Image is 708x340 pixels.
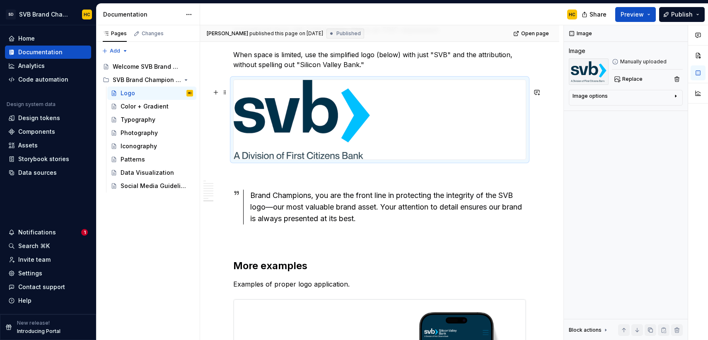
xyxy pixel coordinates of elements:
[5,226,91,239] button: Notifications1
[622,76,643,82] span: Replace
[336,30,361,37] span: Published
[18,283,65,291] div: Contact support
[113,63,181,71] div: Welcome SVB Brand Champions!
[207,30,248,37] span: [PERSON_NAME]
[511,28,553,39] a: Open page
[19,10,72,19] div: SVB Brand Champions
[612,58,683,65] div: Manually uploaded
[233,50,526,70] p: When space is limited, use the simplified logo (below) with just "SVB" and the attribution, witho...
[18,269,42,277] div: Settings
[18,256,51,264] div: Invite team
[103,30,127,37] div: Pages
[249,30,323,37] div: published this page on [DATE]
[107,87,196,100] a: LogoHC
[573,93,608,99] div: Image options
[110,48,120,54] span: Add
[188,89,192,97] div: HC
[18,75,68,84] div: Code automation
[107,166,196,179] a: Data Visualization
[121,129,158,137] div: Photography
[234,80,370,159] img: 575691ab-05f4-4d52-b2b1-493afe9e0a8a.png
[113,76,181,84] div: SVB Brand Champion Curriculum
[7,101,56,108] div: Design system data
[573,93,679,103] button: Image options
[107,100,196,113] a: Color + Gradient
[17,328,60,335] p: Introducing Portal
[5,46,91,59] a: Documentation
[18,169,57,177] div: Data sources
[99,45,130,57] button: Add
[615,7,656,22] button: Preview
[5,267,91,280] a: Settings
[84,11,90,18] div: HC
[107,140,196,153] a: Iconography
[121,169,174,177] div: Data Visualization
[121,142,157,150] div: Iconography
[18,155,69,163] div: Storybook stories
[99,73,196,87] div: SVB Brand Champion Curriculum
[569,47,585,55] div: Image
[569,327,602,333] div: Block actions
[121,89,135,97] div: Logo
[233,279,526,289] p: Examples of proper logo application.
[18,141,38,150] div: Assets
[5,280,91,294] button: Contact support
[590,10,607,19] span: Share
[107,179,196,193] a: Social Media Guidelines
[18,62,45,70] div: Analytics
[18,34,35,43] div: Home
[612,73,646,85] button: Replace
[103,10,181,19] div: Documentation
[121,155,145,164] div: Patterns
[671,10,693,19] span: Publish
[5,152,91,166] a: Storybook stories
[18,228,56,236] div: Notifications
[6,10,16,19] div: SD
[99,60,196,73] a: Welcome SVB Brand Champions!
[18,48,63,56] div: Documentation
[5,253,91,266] a: Invite team
[121,116,155,124] div: Typography
[5,294,91,307] button: Help
[578,7,612,22] button: Share
[18,128,55,136] div: Components
[107,113,196,126] a: Typography
[107,153,196,166] a: Patterns
[5,111,91,125] a: Design tokens
[17,320,50,326] p: New release!
[569,58,609,85] img: 575691ab-05f4-4d52-b2b1-493afe9e0a8a.png
[18,242,50,250] div: Search ⌘K
[121,102,169,111] div: Color + Gradient
[5,125,91,138] a: Components
[5,32,91,45] a: Home
[621,10,644,19] span: Preview
[81,229,88,236] span: 1
[18,297,31,305] div: Help
[107,126,196,140] a: Photography
[659,7,705,22] button: Publish
[5,166,91,179] a: Data sources
[18,114,60,122] div: Design tokens
[142,30,164,37] div: Changes
[569,324,609,336] div: Block actions
[250,190,526,224] div: Brand Champions, you are the front line in protecting the integrity of the SVB logo—our most valu...
[2,5,94,23] button: SDSVB Brand ChampionsHC
[121,182,189,190] div: Social Media Guidelines
[99,60,196,193] div: Page tree
[5,59,91,72] a: Analytics
[569,11,575,18] div: HC
[5,239,91,253] button: Search ⌘K
[5,73,91,86] a: Code automation
[5,139,91,152] a: Assets
[233,259,526,272] h2: More examples
[521,30,549,37] span: Open page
